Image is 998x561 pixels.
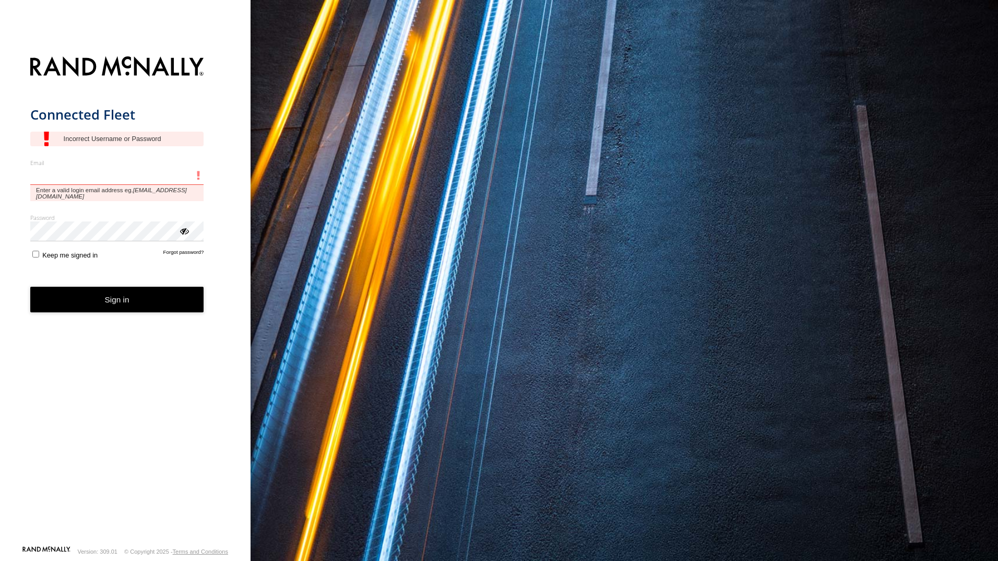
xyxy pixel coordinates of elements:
[124,548,228,555] div: © Copyright 2025 -
[30,106,204,123] h1: Connected Fleet
[78,548,117,555] div: Version: 309.01
[173,548,228,555] a: Terms and Conditions
[30,287,204,312] button: Sign in
[32,251,39,258] input: Keep me signed in
[36,187,187,200] em: [EMAIL_ADDRESS][DOMAIN_NAME]
[42,251,98,259] span: Keep me signed in
[30,50,221,545] form: main
[30,185,204,201] span: Enter a valid login email address eg.
[30,159,204,167] label: Email
[22,546,70,557] a: Visit our Website
[30,214,204,221] label: Password
[179,225,189,236] div: ViewPassword
[30,54,204,81] img: Rand McNally
[163,249,204,259] a: Forgot password?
